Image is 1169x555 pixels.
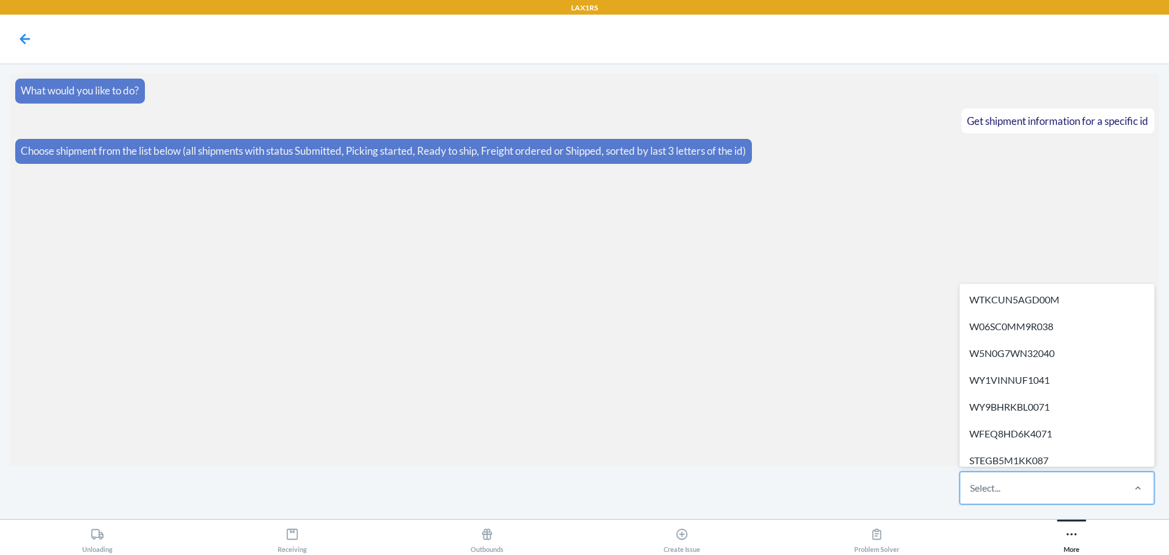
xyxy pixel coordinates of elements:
div: More [1064,523,1079,553]
div: WFEQ8HD6K4071 [962,420,1152,447]
p: LAX1RS [571,2,598,13]
div: WTKCUN5AGD00M [962,286,1152,313]
button: Receiving [195,520,390,553]
div: WY9BHRKBL0071 [962,394,1152,420]
div: Problem Solver [854,523,899,553]
div: WY1VINNUF1041 [962,367,1152,394]
p: Choose shipment from the list below (all shipments with status Submitted, Picking started, Ready ... [21,143,746,159]
div: STEGB5M1KK087 [962,447,1152,474]
button: Outbounds [390,520,584,553]
div: Outbounds [471,523,504,553]
div: Receiving [278,523,307,553]
p: What would you like to do? [21,83,139,99]
button: Problem Solver [779,520,974,553]
div: W06SC0MM9R038 [962,313,1152,340]
button: Create Issue [584,520,779,553]
span: Get shipment information for a specific id [967,115,1148,127]
div: Unloading [82,523,113,553]
div: W5N0G7WN32040 [962,340,1152,367]
div: Create Issue [664,523,700,553]
button: More [974,520,1169,553]
div: Select... [970,481,1000,495]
